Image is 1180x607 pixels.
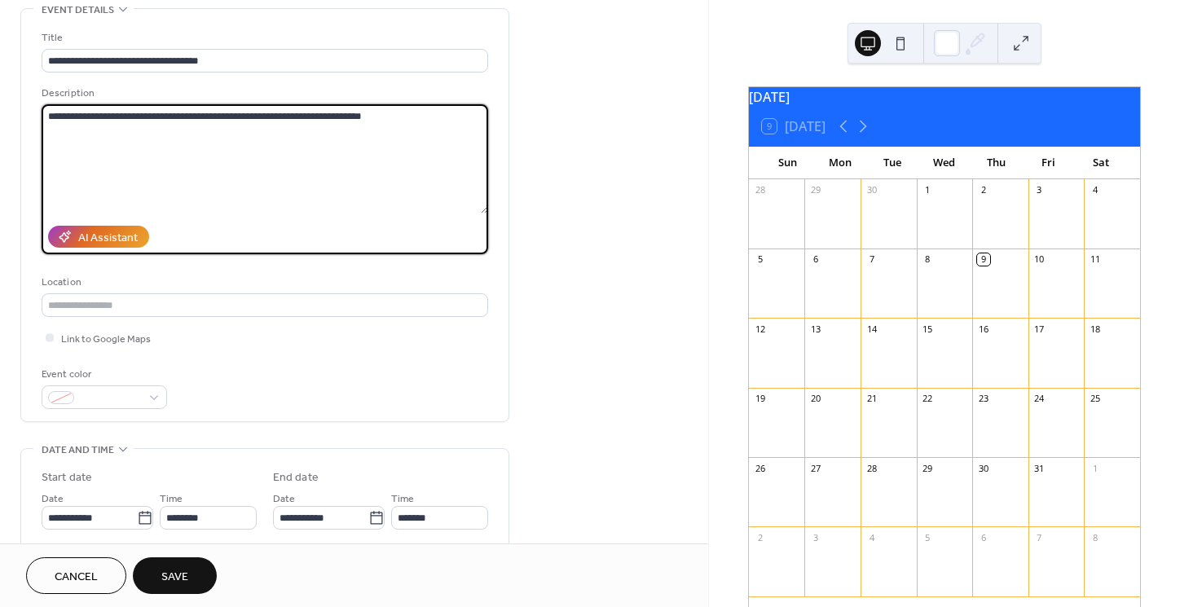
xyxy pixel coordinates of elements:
[1089,462,1101,474] div: 1
[1089,393,1101,405] div: 25
[922,393,934,405] div: 22
[749,87,1140,107] div: [DATE]
[42,2,114,19] span: Event details
[26,557,126,594] button: Cancel
[42,442,114,459] span: Date and time
[391,490,414,508] span: Time
[1033,253,1046,266] div: 10
[1033,323,1046,335] div: 17
[1075,147,1127,179] div: Sat
[865,323,878,335] div: 14
[160,490,183,508] span: Time
[1089,184,1101,196] div: 4
[977,393,989,405] div: 23
[977,253,989,266] div: 9
[922,253,934,266] div: 8
[977,462,989,474] div: 30
[754,531,766,543] div: 2
[1033,393,1046,405] div: 24
[865,393,878,405] div: 21
[809,323,821,335] div: 13
[754,393,766,405] div: 19
[42,29,485,46] div: Title
[273,490,295,508] span: Date
[814,147,866,179] div: Mon
[42,85,485,102] div: Description
[865,531,878,543] div: 4
[762,147,814,179] div: Sun
[1089,323,1101,335] div: 18
[866,147,918,179] div: Tue
[1033,531,1046,543] div: 7
[754,323,766,335] div: 12
[1089,253,1101,266] div: 11
[1023,147,1075,179] div: Fri
[42,469,92,486] div: Start date
[922,323,934,335] div: 15
[754,253,766,266] div: 5
[922,184,934,196] div: 1
[1089,531,1101,543] div: 8
[977,323,989,335] div: 16
[42,274,485,291] div: Location
[918,147,971,179] div: Wed
[55,569,98,586] span: Cancel
[922,531,934,543] div: 5
[977,184,989,196] div: 2
[1033,184,1046,196] div: 3
[48,226,149,248] button: AI Assistant
[754,184,766,196] div: 28
[809,462,821,474] div: 27
[865,184,878,196] div: 30
[754,462,766,474] div: 26
[922,462,934,474] div: 29
[865,462,878,474] div: 28
[42,490,64,508] span: Date
[161,569,188,586] span: Save
[809,393,821,405] div: 20
[977,531,989,543] div: 6
[78,230,138,247] div: AI Assistant
[809,253,821,266] div: 6
[971,147,1023,179] div: Thu
[809,531,821,543] div: 3
[42,366,164,383] div: Event color
[809,184,821,196] div: 29
[61,331,151,348] span: Link to Google Maps
[273,469,319,486] div: End date
[865,253,878,266] div: 7
[1033,462,1046,474] div: 31
[133,557,217,594] button: Save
